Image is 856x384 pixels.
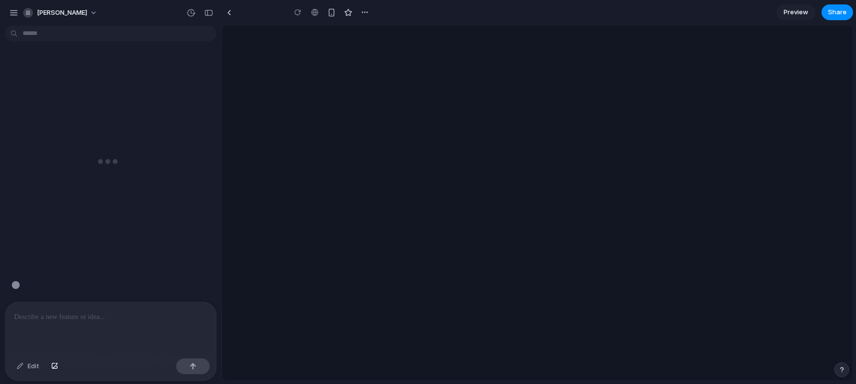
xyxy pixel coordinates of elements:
span: [PERSON_NAME] [37,8,87,18]
button: Share [822,4,853,20]
button: [PERSON_NAME] [19,5,102,21]
span: Preview [784,7,808,17]
a: Preview [776,4,816,20]
span: Share [828,7,847,17]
